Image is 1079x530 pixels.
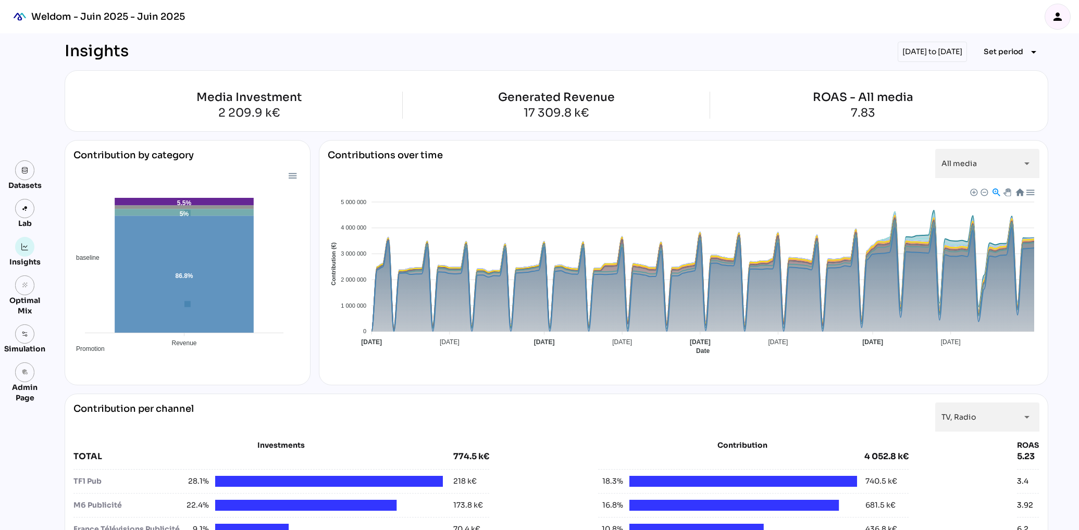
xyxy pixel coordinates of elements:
tspan: [DATE] [534,338,554,346]
div: 3.92 [1017,500,1033,511]
div: Weldom - Juin 2025 - Juin 2025 [31,10,185,23]
div: Contribution by category [73,149,302,170]
span: Promotion [68,345,105,352]
i: arrow_drop_down [1027,46,1040,58]
div: Datasets [8,180,42,191]
div: Panning [1003,188,1009,195]
span: 22.4% [184,500,209,511]
div: 17 309.8 k€ [498,107,615,119]
div: Insights [9,257,41,267]
span: baseline [68,254,100,261]
div: Generated Revenue [498,92,615,103]
div: 4 052.8 k€ [864,450,909,463]
div: M6 Publicité [73,500,184,511]
img: graph.svg [21,243,29,250]
div: Zoom Out [980,188,987,195]
span: 18.3% [598,476,623,487]
span: 28.1% [184,476,209,487]
div: Contribution per channel [73,402,194,432]
tspan: [DATE] [612,338,632,346]
img: settings.svg [21,331,29,338]
i: person [1051,10,1064,23]
img: data.svg [21,167,29,174]
div: TOTAL [73,450,454,463]
tspan: [DATE] [940,338,960,346]
img: lab.svg [21,205,29,212]
div: 740.5 k€ [865,476,897,487]
text: Date [696,347,710,355]
div: Admin Page [4,382,45,403]
button: Expand "Set period" [975,43,1048,61]
i: arrow_drop_down [1021,411,1033,423]
div: Selection Zoom [991,187,1000,196]
div: Reset Zoom [1014,187,1023,196]
div: Optimal Mix [4,295,45,316]
div: Zoom In [970,188,977,195]
tspan: 2 000 000 [341,276,366,283]
div: ROAS [1017,440,1039,450]
tspan: 4 000 000 [341,224,366,231]
tspan: [DATE] [689,338,710,346]
div: Menu [287,171,296,180]
div: Insights [65,42,129,62]
tspan: 5 000 000 [341,199,366,205]
i: arrow_drop_down [1021,157,1033,170]
i: grain [21,282,29,289]
div: 774.5 k€ [453,450,489,463]
span: 16.8% [598,500,623,511]
tspan: [DATE] [768,338,788,346]
div: Contribution [624,440,861,450]
div: Simulation [4,344,45,354]
tspan: 1 000 000 [341,302,366,309]
div: 173.8 k€ [453,500,483,511]
tspan: [DATE] [439,338,459,346]
div: mediaROI [8,5,31,28]
div: 3.4 [1017,476,1028,487]
div: Media Investment [96,92,402,103]
div: 7.83 [813,107,913,119]
div: Investments [73,440,490,450]
div: Contributions over time [328,149,443,178]
div: Lab [14,218,36,229]
text: Contribution (€) [330,242,336,285]
div: TF1 Pub [73,476,184,487]
div: [DATE] to [DATE] [898,42,967,62]
div: Menu [1025,187,1034,196]
span: Set period [984,45,1023,58]
span: TV, Radio [941,412,976,422]
div: 681.5 k€ [865,500,896,511]
tspan: [DATE] [862,338,883,346]
span: All media [941,159,977,168]
tspan: 3 000 000 [341,250,366,257]
div: 2 209.9 k€ [96,107,402,119]
div: ROAS - All media [813,92,913,103]
tspan: 0 [363,328,366,334]
tspan: Revenue [171,339,196,347]
tspan: [DATE] [361,338,382,346]
div: 218 k€ [453,476,477,487]
i: admin_panel_settings [21,369,29,376]
div: 5.23 [1017,450,1039,463]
